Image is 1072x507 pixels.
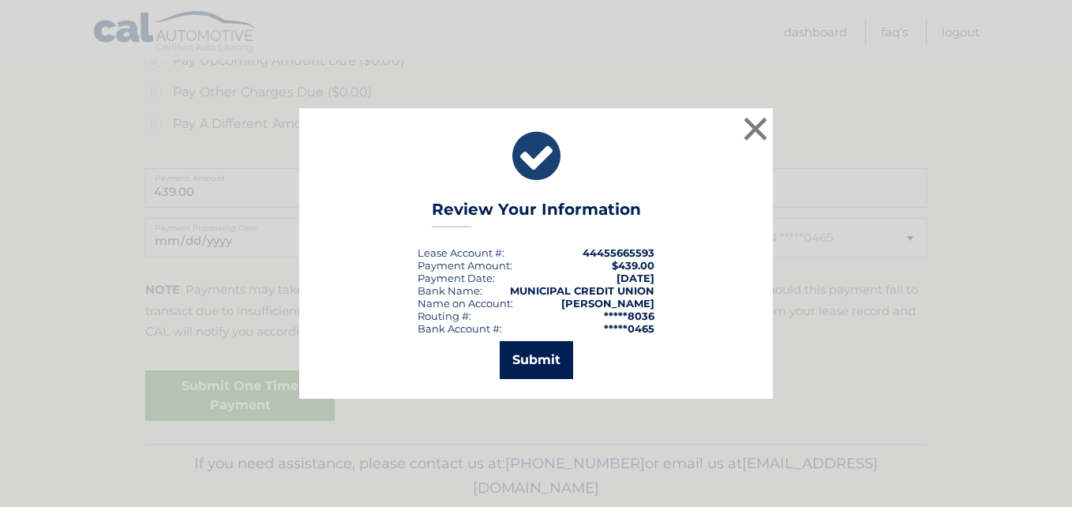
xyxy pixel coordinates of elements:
strong: [PERSON_NAME] [561,297,654,310]
strong: 44455665593 [583,246,654,259]
div: : [418,272,495,284]
span: [DATE] [617,272,654,284]
div: Lease Account #: [418,246,504,259]
div: Bank Account #: [418,322,502,335]
button: × [740,113,771,145]
div: Payment Amount: [418,259,512,272]
div: Name on Account: [418,297,513,310]
button: Submit [500,341,573,379]
strong: MUNICIPAL CREDIT UNION [510,284,654,297]
span: Payment Date [418,272,493,284]
h3: Review Your Information [432,200,641,227]
div: Routing #: [418,310,471,322]
span: $439.00 [612,259,654,272]
div: Bank Name: [418,284,482,297]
